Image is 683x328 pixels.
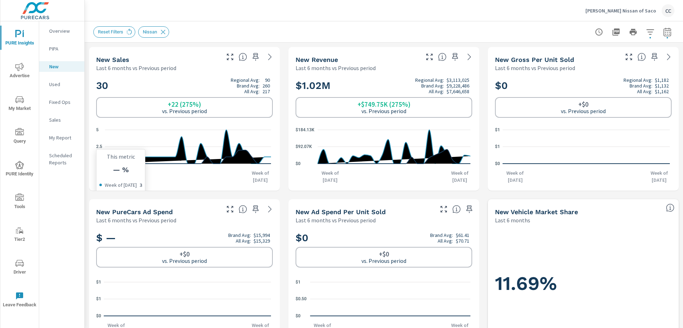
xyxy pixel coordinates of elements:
[660,25,674,39] button: Select Date Range
[637,53,646,61] span: Average gross profit generated by the dealership for each vehicle sold over the selected date ran...
[643,25,657,39] button: Apply Filters
[39,132,84,143] div: My Report
[39,26,84,36] div: Overview
[626,25,640,39] button: Print Report
[107,152,135,161] p: This metric
[429,89,444,94] p: All Avg:
[2,95,37,113] span: My Market
[2,226,37,244] span: Tier2
[39,79,84,90] div: Used
[2,30,37,47] span: PURE Insights
[49,99,79,106] p: Fixed Ops
[649,51,660,63] span: Save this to your personalized report
[250,203,261,215] span: Save this to your personalized report
[447,169,472,184] p: Week of [DATE]
[140,182,142,188] p: 3
[361,258,406,264] p: vs. Previous period
[2,63,37,80] span: Advertise
[138,26,169,38] div: Nissan
[655,83,669,89] p: $1,132
[438,238,453,244] p: All Avg:
[224,51,236,63] button: Make Fullscreen
[503,169,528,184] p: Week of [DATE]
[585,7,656,14] p: [PERSON_NAME] Nissan of Saco
[495,144,500,149] text: $1
[264,51,276,63] a: See more details in report
[49,152,79,166] p: Scheduled Reports
[447,83,469,89] p: $9,228,486
[162,108,207,114] p: vs. Previous period
[296,64,376,72] p: Last 6 months vs Previous period
[495,208,578,216] h5: New Vehicle Market Share
[358,101,411,108] h6: +$749.75K (275%)
[224,203,236,215] button: Make Fullscreen
[39,97,84,107] div: Fixed Ops
[666,203,674,212] span: Dealer Sales within ZipCode / Total Market Sales. [Market = within dealer PMA (or 60 miles if no ...
[296,280,301,285] text: $1
[655,77,669,83] p: $1,182
[630,83,652,89] p: Brand Avg:
[49,27,79,35] p: Overview
[2,259,37,276] span: Driver
[254,238,270,244] p: $15,329
[96,64,176,72] p: Last 6 months vs Previous period
[96,297,101,302] text: $1
[96,77,273,94] h2: 30
[236,238,251,244] p: All Avg:
[447,77,469,83] p: $3,113,025
[296,232,472,244] h2: $0
[94,29,127,35] span: Reset Filters
[2,161,37,178] span: PURE Identity
[96,232,273,244] h2: $ —
[296,127,314,132] text: $184.13K
[139,29,161,35] span: Nissan
[262,83,270,89] p: 260
[296,56,338,63] h5: New Revenue
[495,77,672,94] h2: $0
[254,232,270,238] p: $15,994
[248,169,273,184] p: Week of [DATE]
[49,116,79,123] p: Sales
[237,83,260,89] p: Brand Avg:
[495,64,575,72] p: Last 6 months vs Previous period
[424,51,435,63] button: Make Fullscreen
[162,258,207,264] p: vs. Previous period
[379,250,389,258] h6: +$0
[655,89,669,94] p: $1,162
[609,25,623,39] button: "Export Report to PDF"
[438,53,447,61] span: Total sales revenue over the selected date range. [Source: This data is sourced from the dealer’s...
[624,77,652,83] p: Regional Avg:
[96,144,102,149] text: 2.5
[561,108,606,114] p: vs. Previous period
[663,51,674,63] a: See more details in report
[105,181,137,189] p: Week of [DATE]
[495,127,500,132] text: $1
[262,89,270,94] p: 217
[495,56,574,63] h5: New Gross Per Unit Sold
[447,89,469,94] p: $7,646,658
[495,216,530,224] p: Last 6 months
[623,51,635,63] button: Make Fullscreen
[0,21,39,316] div: nav menu
[168,101,201,108] h6: +22 (275%)
[96,216,176,224] p: Last 6 months vs Previous period
[296,297,307,302] text: $0.50
[495,161,500,166] text: $0
[49,63,79,70] p: New
[452,205,461,213] span: Average cost of advertising per each vehicle sold at the dealer over the selected date range. The...
[96,280,101,285] text: $1
[296,208,386,216] h5: New Ad Spend Per Unit Sold
[250,51,261,63] span: Save this to your personalized report
[2,194,37,211] span: Tools
[96,127,99,132] text: 5
[318,169,343,184] p: Week of [DATE]
[96,208,173,216] h5: New PureCars Ad Spend
[239,53,247,61] span: Number of vehicles sold by the dealership over the selected date range. [Source: This data is sou...
[361,108,406,114] p: vs. Previous period
[96,56,129,63] h5: New Sales
[647,169,672,184] p: Week of [DATE]
[578,101,589,108] h6: +$0
[231,77,260,83] p: Regional Avg:
[296,313,301,318] text: $0
[49,81,79,88] p: Used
